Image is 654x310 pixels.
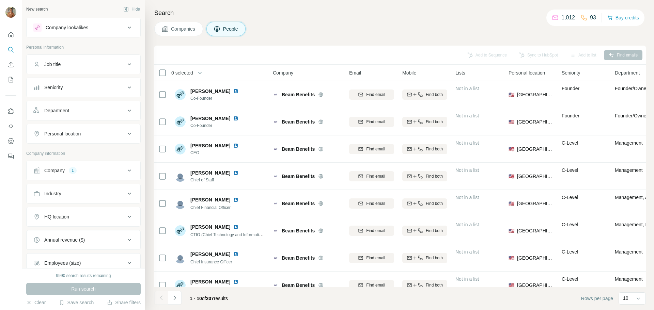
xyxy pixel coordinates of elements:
[562,167,578,173] span: C-Level
[455,167,479,173] span: Not in a list
[282,255,315,261] span: Beam Benefits
[190,260,232,264] span: Chief Insurance Officer
[44,130,81,137] div: Personal location
[562,86,579,91] span: Founder
[517,200,554,207] span: [GEOGRAPHIC_DATA]
[590,14,596,22] p: 93
[233,251,238,257] img: LinkedIn logo
[349,253,394,263] button: Find email
[349,171,394,181] button: Find email
[190,196,230,203] span: [PERSON_NAME]
[190,142,230,149] span: [PERSON_NAME]
[273,146,278,152] img: Logo of Beam Benefits
[426,200,443,207] span: Find both
[402,171,447,181] button: Find both
[273,69,293,76] span: Company
[273,282,278,288] img: Logo of Beam Benefits
[282,118,315,125] span: Beam Benefits
[5,105,16,117] button: Use Surfe on LinkedIn
[282,227,315,234] span: Beam Benefits
[455,276,479,282] span: Not in a list
[26,6,48,12] div: New search
[5,7,16,18] img: Avatar
[282,146,315,152] span: Beam Benefits
[175,252,186,263] img: Avatar
[175,144,186,154] img: Avatar
[190,123,241,129] span: Co-Founder
[190,177,241,183] span: Chief of Staff
[190,278,230,285] span: [PERSON_NAME]
[273,255,278,261] img: Logo of Beam Benefits
[175,171,186,182] img: Avatar
[455,249,479,255] span: Not in a list
[282,91,315,98] span: Beam Benefits
[509,227,514,234] span: 🇺🇸
[426,173,443,179] span: Find both
[282,282,315,289] span: Beam Benefits
[44,107,69,114] div: Department
[190,296,228,301] span: results
[273,119,278,125] img: Logo of Beam Benefits
[455,140,479,146] span: Not in a list
[349,198,394,209] button: Find email
[273,92,278,97] img: Logo of Beam Benefits
[562,113,579,118] span: Founder
[44,190,61,197] div: Industry
[69,167,77,174] div: 1
[349,89,394,100] button: Find email
[233,197,238,202] img: LinkedIn logo
[206,296,214,301] span: 207
[623,295,628,301] p: 10
[190,169,230,176] span: [PERSON_NAME]
[27,102,140,119] button: Department
[26,299,46,306] button: Clear
[5,135,16,147] button: Dashboard
[119,4,145,14] button: Hide
[509,69,545,76] span: Personal location
[366,92,385,98] span: Find email
[366,146,385,152] span: Find email
[190,95,241,101] span: Co-Founder
[562,276,578,282] span: C-Level
[223,26,239,32] span: People
[517,118,554,125] span: [GEOGRAPHIC_DATA]
[233,88,238,94] img: LinkedIn logo
[56,273,111,279] div: 9990 search results remaining
[107,299,141,306] button: Share filters
[455,195,479,200] span: Not in a list
[517,227,554,234] span: [GEOGRAPHIC_DATA]
[27,126,140,142] button: Personal location
[27,185,140,202] button: Industry
[168,291,182,305] button: Navigate to next page
[581,295,613,302] span: Rows per page
[5,150,16,162] button: Feedback
[46,24,88,31] div: Company lookalikes
[190,296,202,301] span: 1 - 10
[562,195,578,200] span: C-Level
[5,120,16,132] button: Use Surfe API
[175,89,186,100] img: Avatar
[44,236,85,243] div: Annual revenue ($)
[455,86,479,91] span: Not in a list
[402,226,447,236] button: Find both
[282,173,315,180] span: Beam Benefits
[615,276,643,282] span: Management
[27,255,140,271] button: Employees (size)
[426,282,443,288] span: Find both
[154,8,646,18] h4: Search
[607,13,639,22] button: Buy credits
[561,14,575,22] p: 1,012
[562,140,578,146] span: C-Level
[517,255,554,261] span: [GEOGRAPHIC_DATA]
[282,200,315,207] span: Beam Benefits
[615,167,643,173] span: Management
[426,255,443,261] span: Find both
[517,91,554,98] span: [GEOGRAPHIC_DATA]
[615,249,643,255] span: Management
[27,19,140,36] button: Company lookalikes
[562,249,578,255] span: C-Level
[273,201,278,206] img: Logo of Beam Benefits
[171,69,193,76] span: 0 selected
[455,113,479,118] span: Not in a list
[349,144,394,154] button: Find email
